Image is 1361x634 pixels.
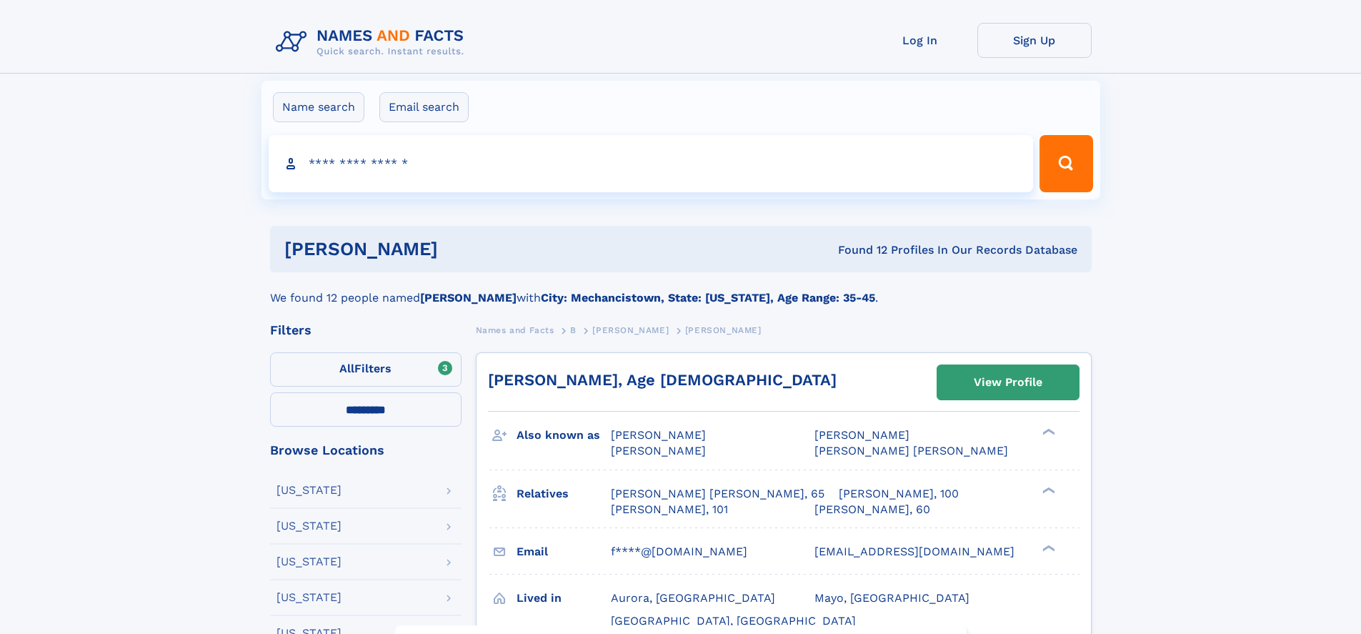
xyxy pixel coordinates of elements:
[488,371,837,389] a: [PERSON_NAME], Age [DEMOGRAPHIC_DATA]
[592,325,669,335] span: [PERSON_NAME]
[570,321,577,339] a: B
[276,520,342,532] div: [US_STATE]
[517,423,611,447] h3: Also known as
[611,614,856,628] span: [GEOGRAPHIC_DATA], [GEOGRAPHIC_DATA]
[269,135,1034,192] input: search input
[638,242,1077,258] div: Found 12 Profiles In Our Records Database
[839,486,959,502] a: [PERSON_NAME], 100
[814,428,909,442] span: [PERSON_NAME]
[814,591,969,605] span: Mayo, [GEOGRAPHIC_DATA]
[1039,485,1056,495] div: ❯
[1039,427,1056,437] div: ❯
[814,444,1008,457] span: [PERSON_NAME] [PERSON_NAME]
[570,325,577,335] span: B
[592,321,669,339] a: [PERSON_NAME]
[420,291,517,304] b: [PERSON_NAME]
[339,362,354,375] span: All
[814,545,1014,558] span: [EMAIL_ADDRESS][DOMAIN_NAME]
[685,325,762,335] span: [PERSON_NAME]
[476,321,554,339] a: Names and Facts
[1040,135,1092,192] button: Search Button
[863,23,977,58] a: Log In
[276,485,342,496] div: [US_STATE]
[937,365,1079,400] a: View Profile
[517,540,611,564] h3: Email
[541,291,875,304] b: City: Mechancistown, State: [US_STATE], Age Range: 35-45
[379,92,469,122] label: Email search
[814,502,930,517] a: [PERSON_NAME], 60
[284,240,638,258] h1: [PERSON_NAME]
[270,272,1092,307] div: We found 12 people named with .
[273,92,364,122] label: Name search
[974,366,1042,399] div: View Profile
[270,23,476,61] img: Logo Names and Facts
[611,502,728,517] a: [PERSON_NAME], 101
[517,482,611,506] h3: Relatives
[611,486,824,502] a: [PERSON_NAME] [PERSON_NAME], 65
[270,352,462,387] label: Filters
[1039,543,1056,553] div: ❯
[270,324,462,337] div: Filters
[270,444,462,457] div: Browse Locations
[611,444,706,457] span: [PERSON_NAME]
[276,592,342,603] div: [US_STATE]
[276,556,342,568] div: [US_STATE]
[977,23,1092,58] a: Sign Up
[517,586,611,610] h3: Lived in
[611,591,775,605] span: Aurora, [GEOGRAPHIC_DATA]
[611,428,706,442] span: [PERSON_NAME]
